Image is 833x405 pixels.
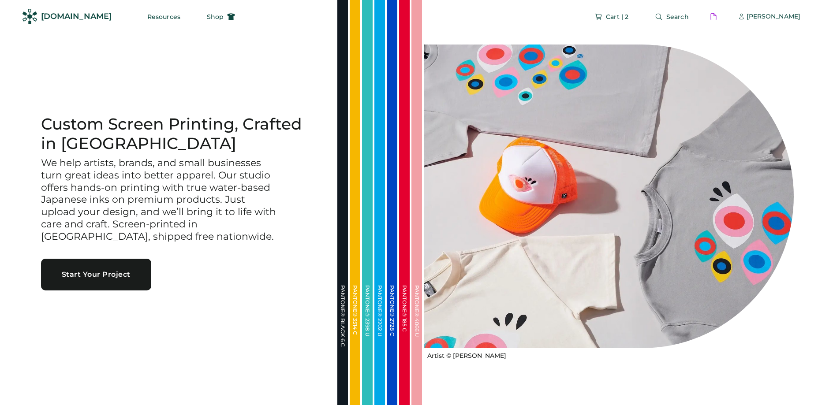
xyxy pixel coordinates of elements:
div: PANTONE® 2202 U [377,285,382,373]
div: PANTONE® 2398 U [365,285,370,373]
div: [PERSON_NAME] [747,12,800,21]
div: PANTONE® 2728 C [389,285,395,373]
span: Shop [207,14,224,20]
span: Cart | 2 [606,14,628,20]
div: PANTONE® 3514 C [352,285,358,373]
div: Artist © [PERSON_NAME] [427,352,506,360]
button: Shop [196,8,246,26]
div: PANTONE® 4066 U [414,285,419,373]
button: Cart | 2 [584,8,639,26]
a: Artist © [PERSON_NAME] [424,348,506,360]
h3: We help artists, brands, and small businesses turn great ideas into better apparel. Our studio of... [41,157,279,243]
h1: Custom Screen Printing, Crafted in [GEOGRAPHIC_DATA] [41,115,316,153]
div: PANTONE® 185 C [402,285,407,373]
div: PANTONE® BLACK 6 C [340,285,345,373]
span: Search [666,14,689,20]
img: Rendered Logo - Screens [22,9,37,24]
button: Start Your Project [41,259,151,290]
button: Resources [137,8,191,26]
button: Search [644,8,699,26]
div: [DOMAIN_NAME] [41,11,112,22]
